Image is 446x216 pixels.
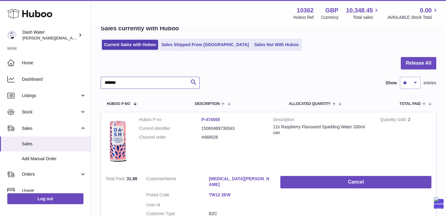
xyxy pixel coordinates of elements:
a: 0.00 AVAILABLE Stock Total [387,6,439,20]
a: P-474565 [201,117,220,122]
a: Current Sales with Huboo [102,40,158,50]
span: Stock [22,109,80,115]
span: Huboo P no [107,102,130,106]
a: TW12 2EW [209,192,271,198]
a: [MEDICAL_DATA][PERSON_NAME] [209,176,271,187]
div: Currency [321,15,339,20]
dd: 15060489730043 [201,126,264,131]
span: Total paid [400,102,421,106]
span: Total sales [353,15,380,20]
a: Log out [7,193,83,204]
div: 12x Raspberry Flavoured Sparkling Water 330ml can [273,124,371,136]
img: james@dash-water.com [7,31,16,40]
span: AVAILABLE Stock Total [387,15,439,20]
strong: 10362 [297,6,314,15]
dd: #468026 [201,134,264,140]
span: Dashboard [22,76,86,82]
span: ALLOCATED Quantity [289,102,331,106]
span: Sales [22,126,80,131]
span: 10,348.45 [346,6,373,15]
strong: Quantity Sold [380,117,408,123]
td: 2 [376,112,436,171]
dt: Channel order [139,134,201,140]
span: Usage [22,188,86,194]
h2: Sales currently with Huboo [101,24,179,32]
a: Sales Not With Huboo [252,40,301,50]
dt: Current identifier [139,126,201,131]
span: Orders [22,171,80,177]
span: Sales [22,141,86,147]
div: Huboo Ref [293,15,314,20]
span: Listings [22,93,80,99]
dt: User Id [146,202,209,208]
span: Customer [146,176,165,181]
dt: Huboo P no [139,117,201,123]
img: 103621706197785.png [106,117,130,165]
span: 0.00 [420,6,432,15]
strong: Total Paid [106,176,127,183]
label: Show [386,80,397,86]
span: Add Manual Order [22,156,86,162]
button: Cancel [280,176,431,188]
dt: Postal Code [146,192,209,199]
strong: Description [273,117,371,124]
strong: GBP [325,6,338,15]
div: Dash Water [22,29,77,41]
span: [PERSON_NAME][EMAIL_ADDRESS][DOMAIN_NAME] [22,35,122,40]
span: Home [22,60,86,66]
dt: Name [146,176,209,189]
a: Sales Shipped From [GEOGRAPHIC_DATA] [159,40,251,50]
button: Release All [401,57,436,69]
span: Description [195,102,220,106]
a: 10,348.45 Total sales [346,6,380,20]
span: entries [424,80,436,86]
span: 31.98 [127,176,137,181]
